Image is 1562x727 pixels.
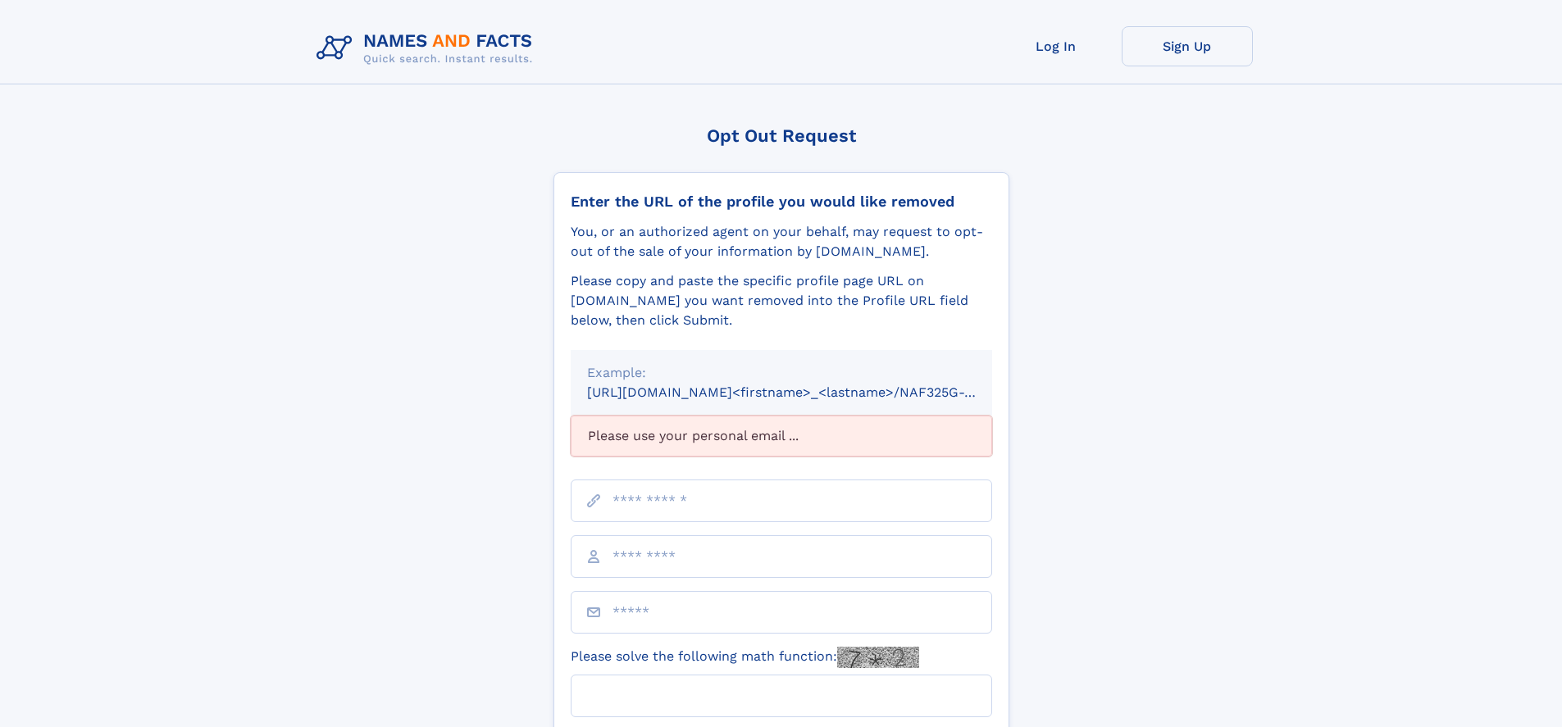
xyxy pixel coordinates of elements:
a: Sign Up [1122,26,1253,66]
div: You, or an authorized agent on your behalf, may request to opt-out of the sale of your informatio... [571,222,992,261]
div: Please use your personal email ... [571,416,992,457]
div: Opt Out Request [553,125,1009,146]
div: Example: [587,363,976,383]
label: Please solve the following math function: [571,647,919,668]
a: Log In [990,26,1122,66]
img: Logo Names and Facts [310,26,546,70]
div: Please copy and paste the specific profile page URL on [DOMAIN_NAME] you want removed into the Pr... [571,271,992,330]
small: [URL][DOMAIN_NAME]<firstname>_<lastname>/NAF325G-xxxxxxxx [587,384,1023,400]
div: Enter the URL of the profile you would like removed [571,193,992,211]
